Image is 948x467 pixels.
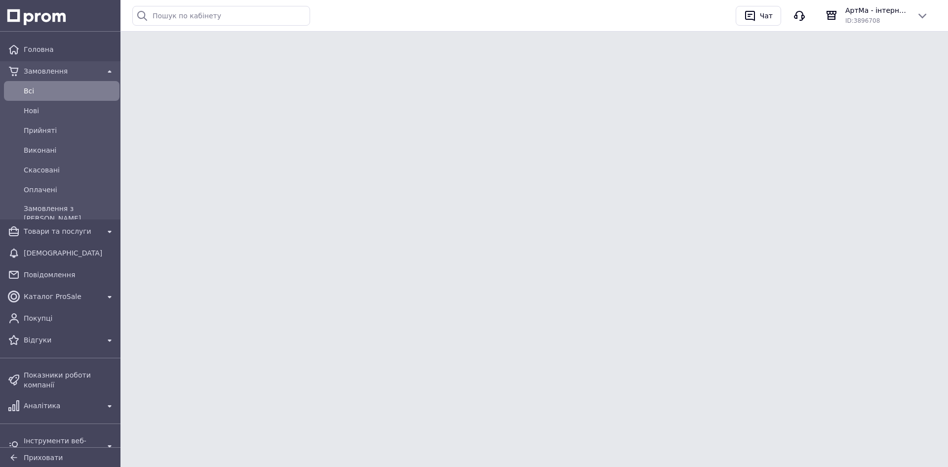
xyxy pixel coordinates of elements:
[24,106,116,116] span: Нові
[24,454,63,462] span: Приховати
[24,313,116,323] span: Покупці
[24,370,116,390] span: Показники роботи компанії
[24,145,116,155] span: Виконані
[845,5,908,15] span: АртМа - інтернет магазин дитячого текстилю
[24,185,116,195] span: Оплачені
[132,6,310,26] input: Пошук по кабінету
[24,335,100,345] span: Відгуки
[758,8,775,23] div: Чат
[24,226,100,236] span: Товари та послуги
[24,126,116,135] span: Прийняті
[24,270,116,280] span: Повідомлення
[736,6,781,26] button: Чат
[24,44,116,54] span: Головна
[24,165,116,175] span: Скасовані
[24,436,100,456] span: Інструменти веб-майстра та SEO
[24,86,116,96] span: Всi
[24,248,116,258] span: [DEMOGRAPHIC_DATA]
[24,292,100,301] span: Каталог ProSale
[24,401,100,411] span: Аналітика
[845,17,880,24] span: ID: 3896708
[24,204,116,223] span: Замовлення з [PERSON_NAME]
[24,66,100,76] span: Замовлення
